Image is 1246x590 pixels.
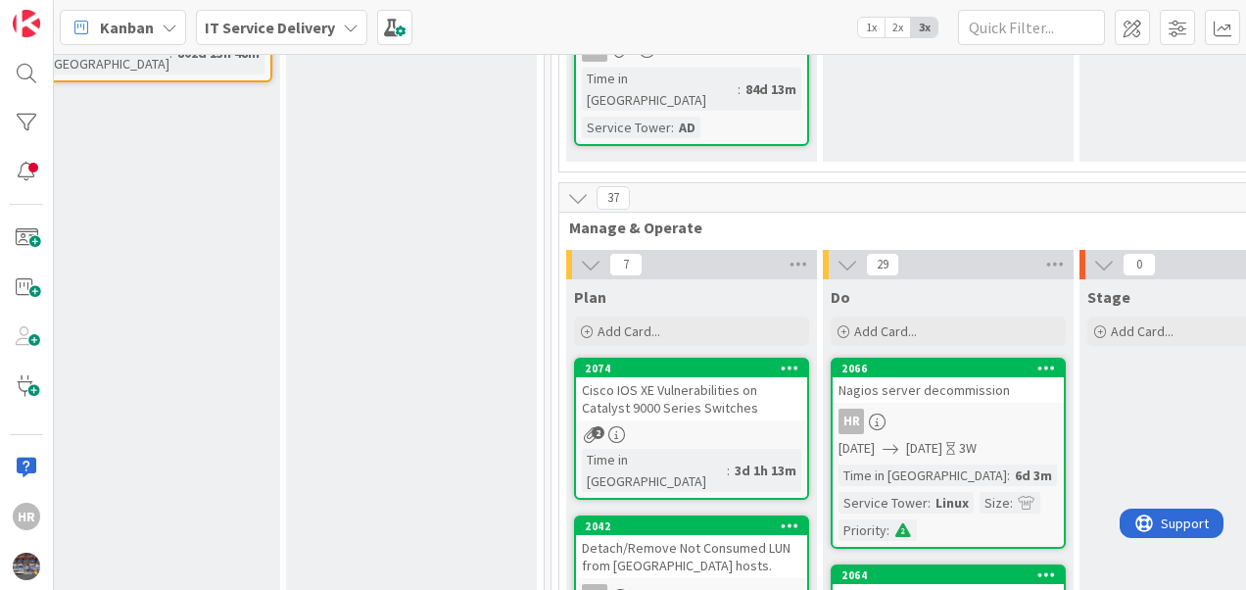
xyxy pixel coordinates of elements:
span: : [727,460,730,481]
div: AD [674,117,700,138]
span: 3x [911,18,937,37]
span: [DATE] [906,438,942,459]
div: 2066 [833,360,1064,377]
span: 2 [592,426,604,439]
div: HR [839,409,864,434]
span: Support [41,3,89,26]
span: Do [831,287,850,307]
div: HR [833,409,1064,434]
div: 2074 [585,362,807,375]
div: 2066Nagios server decommission [833,360,1064,403]
span: : [671,117,674,138]
div: Size [980,492,1010,514]
span: : [928,492,931,514]
div: 6d 3m [1010,465,1057,486]
span: Plan [574,287,606,307]
div: 2042 [585,519,807,533]
span: Kanban [100,16,154,39]
div: Linux [931,492,974,514]
div: 2074Cisco IOS XE Vulnerabilities on Catalyst 9000 Series Switches [576,360,807,420]
span: : [1007,465,1010,486]
div: Time in [GEOGRAPHIC_DATA] [582,449,727,492]
div: Detach/Remove Not Consumed LUN from [GEOGRAPHIC_DATA] hosts. [576,535,807,578]
div: 2074 [576,360,807,377]
div: 3d 1h 13m [730,460,801,481]
span: 0 [1123,253,1156,276]
div: Nagios server decommission [833,377,1064,403]
div: 3W [959,438,977,459]
span: 29 [866,253,899,276]
div: Priority [839,519,887,541]
img: avatar [13,553,40,580]
div: 2064 [833,566,1064,584]
div: Time in [GEOGRAPHIC_DATA] [582,68,738,111]
div: Cisco IOS XE Vulnerabilities on Catalyst 9000 Series Switches [576,377,807,420]
div: 2066 [841,362,1064,375]
span: 7 [609,253,643,276]
span: 1x [858,18,885,37]
div: 84d 13m [741,78,801,100]
img: Visit kanbanzone.com [13,10,40,37]
div: 2042Detach/Remove Not Consumed LUN from [GEOGRAPHIC_DATA] hosts. [576,517,807,578]
div: Service Tower [839,492,928,514]
div: Time in [GEOGRAPHIC_DATA] [839,465,1007,486]
div: Service Tower [582,117,671,138]
span: : [738,78,741,100]
div: 2064 [841,568,1064,582]
span: 37 [597,186,630,210]
span: Add Card... [854,322,917,340]
span: 2x [885,18,911,37]
span: Add Card... [598,322,660,340]
span: Stage [1087,287,1130,307]
span: Add Card... [1111,322,1174,340]
span: : [887,519,889,541]
b: IT Service Delivery [205,18,335,37]
span: [DATE] [839,438,875,459]
span: : [1010,492,1013,514]
input: Quick Filter... [958,10,1105,45]
div: HR [13,503,40,530]
div: 2042 [576,517,807,535]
